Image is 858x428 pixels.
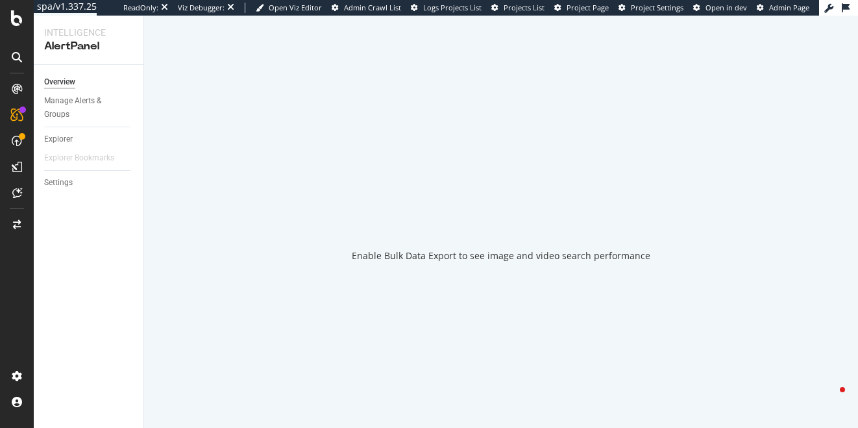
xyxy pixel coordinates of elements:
a: Logs Projects List [411,3,482,13]
a: Manage Alerts & Groups [44,94,134,121]
div: Viz Debugger: [178,3,225,13]
a: Open in dev [693,3,747,13]
a: Overview [44,75,134,89]
span: Open Viz Editor [269,3,322,12]
span: Project Page [567,3,609,12]
span: Project Settings [631,3,683,12]
a: Admin Page [757,3,809,13]
div: Manage Alerts & Groups [44,94,122,121]
a: Admin Crawl List [332,3,401,13]
div: Intelligence [44,26,133,39]
a: Explorer [44,132,134,146]
div: animation [454,182,548,229]
a: Project Page [554,3,609,13]
div: ReadOnly: [123,3,158,13]
div: Settings [44,176,73,190]
a: Settings [44,176,134,190]
span: Logs Projects List [423,3,482,12]
div: Overview [44,75,75,89]
div: AlertPanel [44,39,133,54]
iframe: Intercom live chat [814,384,845,415]
span: Open in dev [705,3,747,12]
a: Project Settings [619,3,683,13]
a: Open Viz Editor [256,3,322,13]
span: Admin Crawl List [344,3,401,12]
a: Projects List [491,3,545,13]
div: Enable Bulk Data Export to see image and video search performance [352,249,650,262]
span: Projects List [504,3,545,12]
span: Admin Page [769,3,809,12]
div: Explorer [44,132,73,146]
div: Explorer Bookmarks [44,151,114,165]
a: Explorer Bookmarks [44,151,127,165]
